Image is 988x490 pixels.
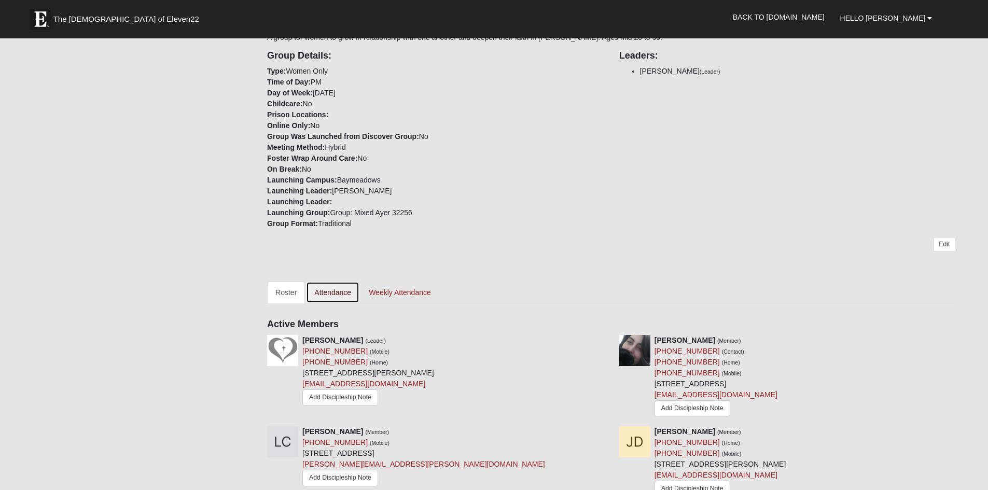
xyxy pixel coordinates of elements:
[302,335,434,408] div: [STREET_ADDRESS][PERSON_NAME]
[302,347,368,355] a: [PHONE_NUMBER]
[267,89,313,97] strong: Day of Week:
[933,237,955,252] a: Edit
[365,338,386,344] small: (Leader)
[832,5,940,31] a: Hello [PERSON_NAME]
[700,68,720,75] small: (Leader)
[267,208,330,217] strong: Launching Group:
[25,4,232,30] a: The [DEMOGRAPHIC_DATA] of Eleven22
[619,50,956,62] h4: Leaders:
[259,43,611,229] div: Women Only PM [DATE] No No No Hybrid No No Baymeadows [PERSON_NAME] Group: Mixed Ayer 32256 Tradi...
[655,400,730,416] a: Add Discipleship Note
[267,100,302,108] strong: Childcare:
[267,132,419,141] strong: Group Was Launched from Discover Group:
[840,14,926,22] span: Hello [PERSON_NAME]
[267,176,337,184] strong: Launching Campus:
[267,121,310,130] strong: Online Only:
[267,110,328,119] strong: Prison Locations:
[302,336,363,344] strong: [PERSON_NAME]
[722,359,740,366] small: (Home)
[306,282,359,303] a: Attendance
[722,348,744,355] small: (Contact)
[267,282,305,303] a: Roster
[655,335,777,419] div: [STREET_ADDRESS]
[655,336,715,344] strong: [PERSON_NAME]
[370,348,389,355] small: (Mobile)
[30,9,51,30] img: Eleven22 logo
[302,380,425,388] a: [EMAIL_ADDRESS][DOMAIN_NAME]
[267,154,357,162] strong: Foster Wrap Around Care:
[655,358,720,366] a: [PHONE_NUMBER]
[53,14,199,24] span: The [DEMOGRAPHIC_DATA] of Eleven22
[725,4,832,30] a: Back to [DOMAIN_NAME]
[360,282,439,303] a: Weekly Attendance
[302,427,363,436] strong: [PERSON_NAME]
[655,390,777,399] a: [EMAIL_ADDRESS][DOMAIN_NAME]
[267,78,311,86] strong: Time of Day:
[370,359,388,366] small: (Home)
[302,389,378,405] a: Add Discipleship Note
[717,429,741,435] small: (Member)
[267,187,332,195] strong: Launching Leader:
[655,449,720,457] a: [PHONE_NUMBER]
[655,427,715,436] strong: [PERSON_NAME]
[302,438,368,446] a: [PHONE_NUMBER]
[267,319,955,330] h4: Active Members
[722,451,742,457] small: (Mobile)
[267,219,318,228] strong: Group Format:
[722,370,742,376] small: (Mobile)
[267,67,286,75] strong: Type:
[365,429,389,435] small: (Member)
[302,460,545,468] a: [PERSON_NAME][EMAIL_ADDRESS][PERSON_NAME][DOMAIN_NAME]
[370,440,389,446] small: (Mobile)
[302,470,378,486] a: Add Discipleship Note
[267,143,325,151] strong: Meeting Method:
[267,165,302,173] strong: On Break:
[655,347,720,355] a: [PHONE_NUMBER]
[267,198,332,206] strong: Launching Leader:
[722,440,740,446] small: (Home)
[655,369,720,377] a: [PHONE_NUMBER]
[640,66,956,77] li: [PERSON_NAME]
[717,338,741,344] small: (Member)
[655,438,720,446] a: [PHONE_NUMBER]
[302,358,368,366] a: [PHONE_NUMBER]
[267,50,604,62] h4: Group Details:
